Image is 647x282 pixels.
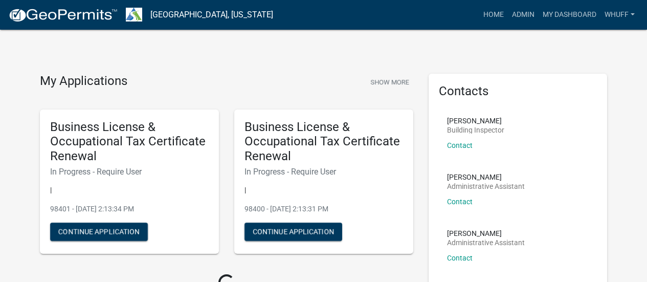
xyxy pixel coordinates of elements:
h5: Business License & Occupational Tax Certificate Renewal [244,120,403,164]
a: Admin [508,5,539,25]
p: Administrative Assistant [447,183,525,190]
p: 98401 - [DATE] 2:13:34 PM [50,204,209,214]
p: [PERSON_NAME] [447,230,525,237]
p: | [244,185,403,196]
a: whuff [600,5,639,25]
a: [GEOGRAPHIC_DATA], [US_STATE] [150,6,273,24]
p: [PERSON_NAME] [447,117,504,124]
h5: Contacts [439,84,597,99]
button: Continue Application [244,223,342,241]
img: Troup County, Georgia [126,8,142,21]
button: Continue Application [50,223,148,241]
h4: My Applications [40,74,127,89]
h5: Business License & Occupational Tax Certificate Renewal [50,120,209,164]
p: | [50,185,209,196]
p: Building Inspector [447,126,504,134]
p: Administrative Assistant [447,239,525,246]
h6: In Progress - Require User [244,167,403,177]
h6: In Progress - Require User [50,167,209,177]
p: [PERSON_NAME] [447,173,525,181]
a: Home [479,5,508,25]
a: Contact [447,254,473,262]
button: Show More [366,74,413,91]
a: Contact [447,141,473,149]
a: Contact [447,198,473,206]
a: My Dashboard [539,5,600,25]
p: 98400 - [DATE] 2:13:31 PM [244,204,403,214]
